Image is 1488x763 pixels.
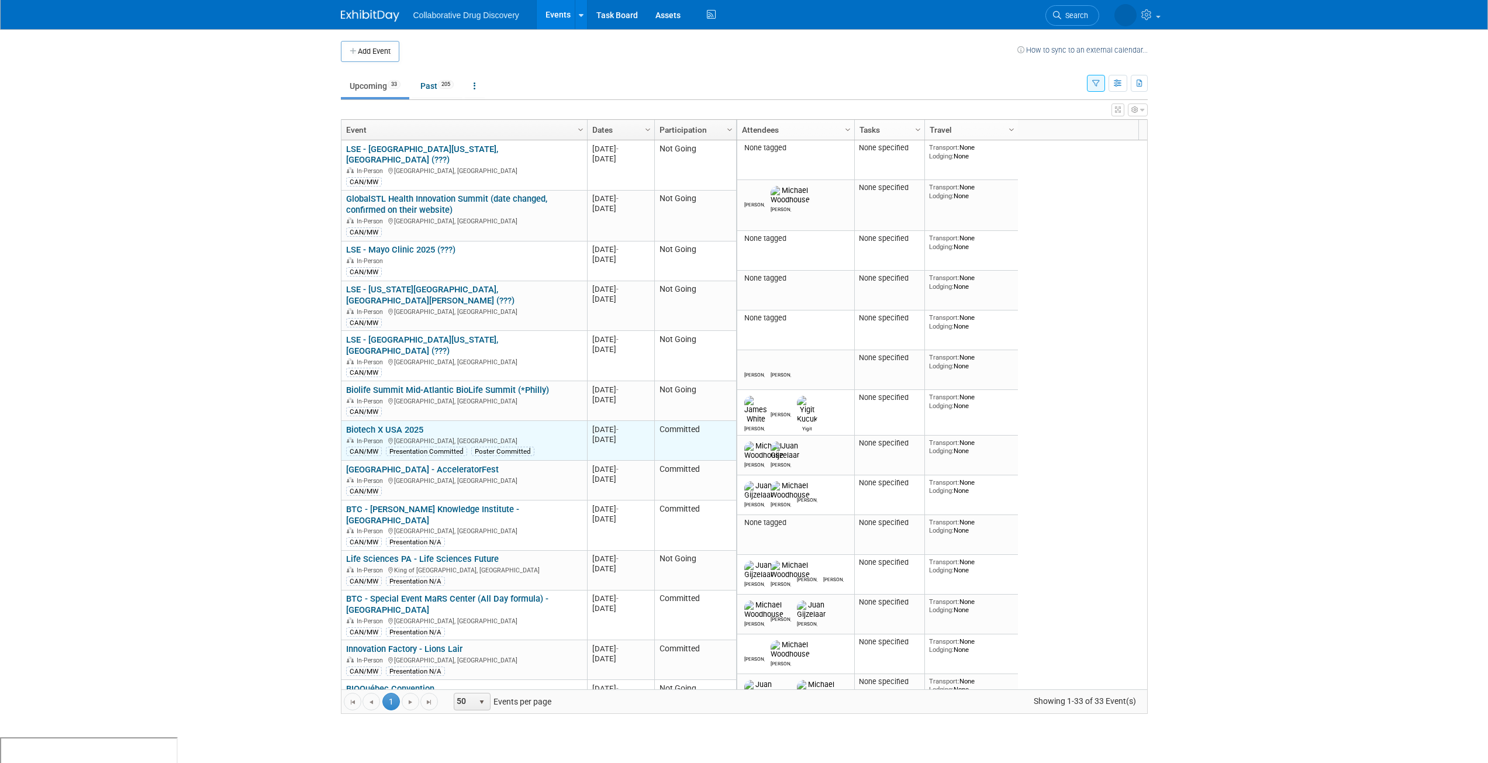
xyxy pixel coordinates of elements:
span: Column Settings [843,125,852,134]
div: [DATE] [592,554,649,564]
img: In-Person Event [347,167,354,173]
a: Past205 [412,75,462,97]
div: CAN/MW [346,177,382,187]
span: In-Person [357,398,386,405]
a: Biolife Summit Mid-Atlantic BioLife Summit (*Philly) [346,385,549,395]
a: LSE - [US_STATE][GEOGRAPHIC_DATA], [GEOGRAPHIC_DATA][PERSON_NAME] (???) [346,284,515,306]
div: None tagged [741,518,850,527]
span: Transport: [929,478,959,486]
div: [DATE] [592,254,649,264]
img: Juan Gijzelaar [744,561,773,579]
div: None specified [859,274,920,283]
div: [DATE] [592,294,649,304]
span: Transport: [929,234,959,242]
div: None specified [859,183,920,192]
a: Innovation Factory - Lions Lair [346,644,462,654]
span: In-Person [357,358,386,366]
span: In-Person [357,527,386,535]
div: None None [929,393,1013,410]
a: Go to the last page [420,693,438,710]
td: Not Going [654,331,736,381]
div: [DATE] [592,564,649,574]
div: [DATE] [592,474,649,484]
div: [DATE] [592,424,649,434]
img: Juan Gijzelaar [797,600,826,619]
div: [GEOGRAPHIC_DATA], [GEOGRAPHIC_DATA] [346,165,582,175]
img: Evan Moriarity [800,481,814,495]
div: CAN/MW [346,667,382,676]
span: Lodging: [929,322,954,330]
div: Evan Moriarity [744,654,765,662]
div: [DATE] [592,344,649,354]
img: In-Person Event [347,617,354,623]
span: Lodging: [929,486,954,495]
div: [GEOGRAPHIC_DATA], [GEOGRAPHIC_DATA] [346,655,582,665]
img: Jessica Spencer [800,561,814,575]
div: Yigit Kucuk [797,424,817,431]
a: Biotech X USA 2025 [346,424,423,435]
img: In-Person Event [347,567,354,572]
div: Michael Woodhouse [771,205,791,212]
div: [DATE] [592,683,649,693]
div: None None [929,183,1013,200]
div: Poster Committed [471,447,534,456]
div: None None [929,558,1013,575]
img: Evan Moriarity [748,640,762,654]
div: CAN/MW [346,537,382,547]
img: Evan Moriarity [774,356,788,370]
img: In-Person Event [347,477,354,483]
span: In-Person [357,477,386,485]
div: None None [929,313,1013,330]
div: None None [929,439,1013,455]
span: Transport: [929,183,959,191]
span: In-Person [357,567,386,574]
img: ExhibitDay [341,10,399,22]
span: Lodging: [929,362,954,370]
div: None None [929,518,1013,535]
div: None specified [859,313,920,323]
span: Transport: [929,313,959,322]
span: In-Person [357,257,386,265]
span: - [616,285,619,294]
a: Column Settings [574,120,587,137]
div: Michael Woodhouse [744,460,765,468]
img: Juan Gijzelaar [771,441,799,460]
a: Go to the previous page [362,693,380,710]
div: [GEOGRAPHIC_DATA], [GEOGRAPHIC_DATA] [346,357,582,367]
div: None specified [859,558,920,567]
div: [DATE] [592,504,649,514]
div: Evan Moriarity [771,410,791,417]
div: Evan Moriarity [797,495,817,503]
div: Matthew Harris [744,370,765,378]
td: Not Going [654,281,736,332]
div: None specified [859,393,920,402]
span: Search [1061,11,1088,20]
span: Showing 1-33 of 33 Event(s) [1023,693,1147,709]
img: Evan Moriarity [748,186,762,200]
div: None None [929,677,1013,694]
div: CAN/MW [346,447,382,456]
span: In-Person [357,308,386,316]
img: Michael Woodhouse [771,561,810,579]
div: None tagged [741,143,850,153]
div: James White [744,424,765,431]
div: Presentation N/A [386,667,445,676]
img: Michael Woodhouse [744,441,783,460]
span: - [616,594,619,603]
img: Juan Gijzelaar [744,481,773,500]
div: None specified [859,677,920,686]
td: Committed [654,421,736,461]
a: Event [346,120,579,140]
div: [GEOGRAPHIC_DATA], [GEOGRAPHIC_DATA] [346,526,582,536]
span: - [616,554,619,563]
img: Evan Moriarity [1114,4,1137,26]
a: Dates [592,120,647,140]
a: BIOQuébec Convention [346,683,434,694]
img: In-Person Event [347,527,354,533]
img: In-Person Event [347,257,354,263]
a: Life Sciences PA - Life Sciences Future [346,554,499,564]
span: - [616,335,619,344]
div: [GEOGRAPHIC_DATA], [GEOGRAPHIC_DATA] [346,306,582,316]
div: CAN/MW [346,267,382,277]
div: Juan Gijzelaar [744,500,765,507]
